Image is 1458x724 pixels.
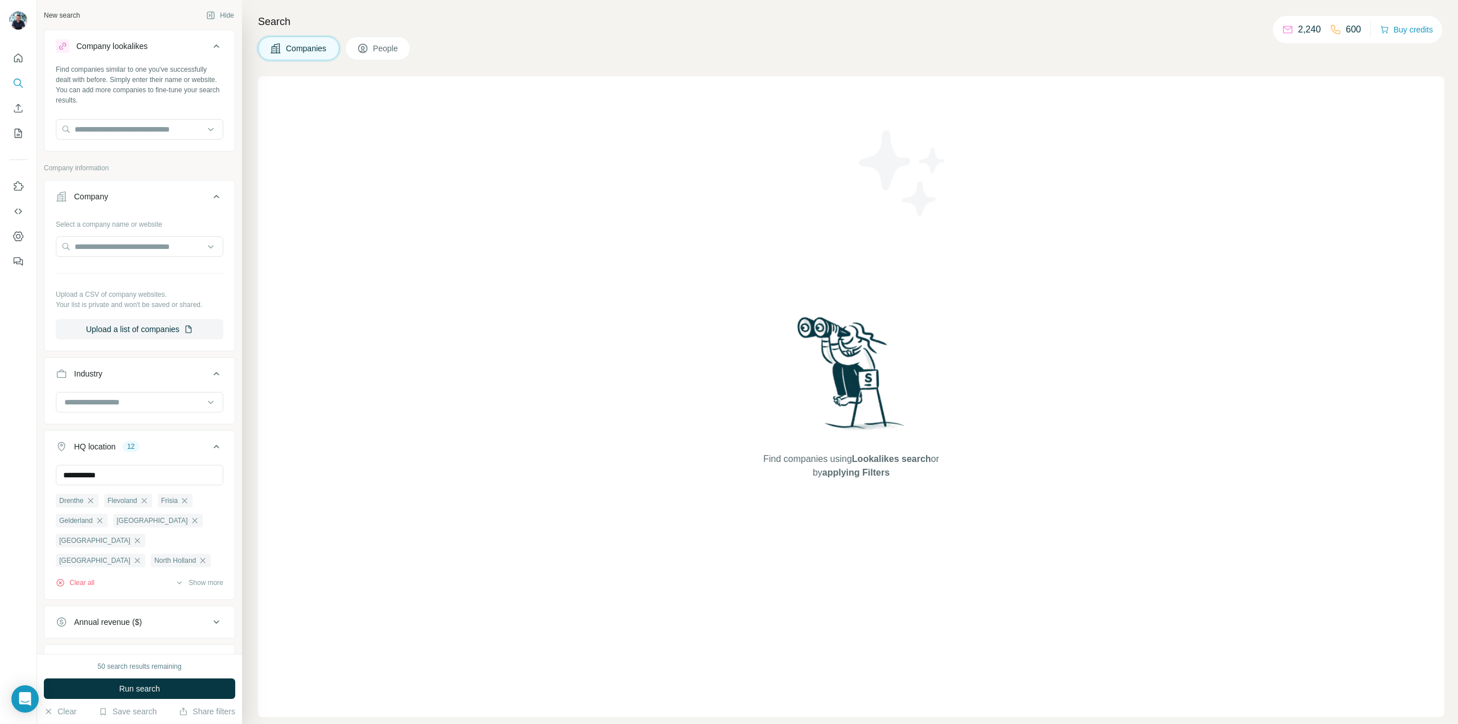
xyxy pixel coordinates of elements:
span: Frisia [161,496,178,506]
button: Share filters [179,706,235,717]
span: Lookalikes search [852,454,931,464]
button: Use Surfe API [9,201,27,222]
span: Companies [286,43,327,54]
img: Surfe Illustration - Stars [851,122,954,224]
div: Industry [74,368,103,379]
div: 12 [122,441,139,452]
div: Open Intercom Messenger [11,685,39,713]
button: Enrich CSV [9,98,27,118]
span: Find companies using or by [760,452,942,480]
button: Save search [99,706,157,717]
button: Feedback [9,251,27,272]
button: Upload a list of companies [56,319,223,339]
span: [GEOGRAPHIC_DATA] [59,535,130,546]
p: 2,240 [1298,23,1321,36]
span: North Holland [154,555,196,566]
span: Run search [119,683,160,694]
img: Surfe Illustration - Woman searching with binoculars [792,314,911,441]
button: HQ location12 [44,433,235,465]
span: applying Filters [822,468,890,477]
div: Select a company name or website [56,215,223,230]
h4: Search [258,14,1444,30]
button: Industry [44,360,235,392]
span: People [373,43,399,54]
button: My lists [9,123,27,144]
span: Drenthe [59,496,84,506]
div: Company lookalikes [76,40,148,52]
p: Upload a CSV of company websites. [56,289,223,300]
span: Gelderland [59,516,93,526]
div: 50 search results remaining [97,661,181,672]
button: Clear all [56,578,95,588]
p: 600 [1346,23,1361,36]
button: Use Surfe on LinkedIn [9,176,27,197]
img: Avatar [9,11,27,30]
button: Dashboard [9,226,27,247]
button: Company [44,183,235,215]
button: Hide [198,7,242,24]
span: [GEOGRAPHIC_DATA] [117,516,188,526]
span: Flevoland [108,496,137,506]
div: HQ location [74,441,116,452]
button: Buy credits [1380,22,1433,38]
button: Search [9,73,27,93]
button: Annual revenue ($) [44,608,235,636]
button: Show more [175,578,223,588]
div: Find companies similar to one you've successfully dealt with before. Simply enter their name or w... [56,64,223,105]
button: Run search [44,678,235,699]
div: New search [44,10,80,21]
div: Annual revenue ($) [74,616,142,628]
p: Company information [44,163,235,173]
button: Clear [44,706,76,717]
p: Your list is private and won't be saved or shared. [56,300,223,310]
button: Company lookalikes [44,32,235,64]
button: Employees (size) [44,647,235,674]
button: Quick start [9,48,27,68]
div: Company [74,191,108,202]
span: [GEOGRAPHIC_DATA] [59,555,130,566]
